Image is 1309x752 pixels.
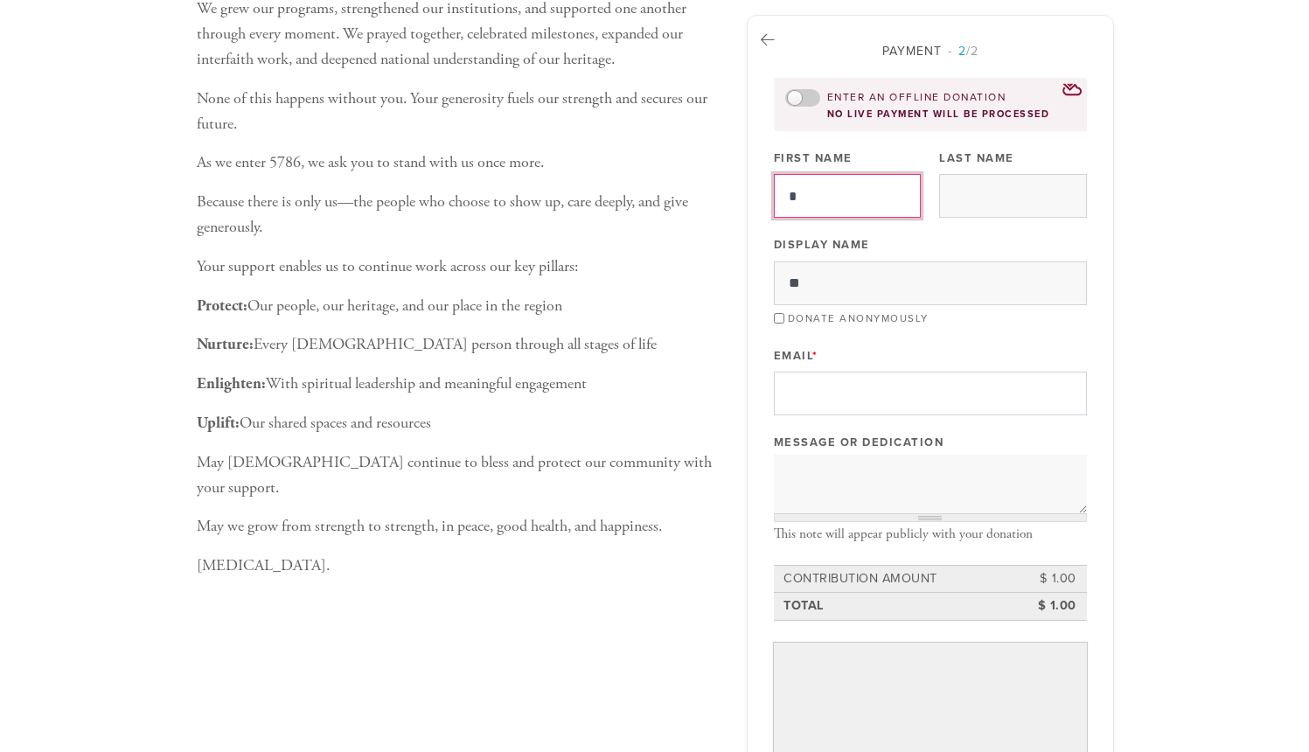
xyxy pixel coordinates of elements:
label: Display Name [774,237,870,253]
label: Message or dedication [774,435,944,450]
p: Because there is only us—the people who choose to show up, care deeply, and give generously. [197,190,720,240]
b: Uplift: [197,413,240,433]
label: Email [774,348,818,364]
p: May [DEMOGRAPHIC_DATA] continue to bless and protect our community with your support. [197,450,720,501]
p: Your support enables us to continue work across our key pillars: [197,254,720,280]
b: Protect: [197,296,247,316]
p: With spiritual leadership and meaningful engagement [197,372,720,397]
span: This field is required. [812,349,818,363]
b: Enlighten: [197,373,266,393]
td: $ 1.00 [1000,594,1079,618]
p: None of this happens without you. Your generosity fuels our strength and secures our future. [197,87,720,137]
td: Contribution Amount [781,567,1000,591]
p: Every [DEMOGRAPHIC_DATA] person through all stages of life [197,332,720,358]
span: /2 [948,44,978,59]
span: 2 [958,44,966,59]
p: As we enter 5786, we ask you to stand with us once more. [197,150,720,176]
div: no live payment will be processed [785,108,1076,120]
label: First Name [774,150,853,166]
td: $ 1.00 [1000,567,1079,591]
label: Enter an offline donation [827,90,1006,105]
div: This note will appear publicly with your donation [774,526,1087,542]
div: Payment [774,42,1087,60]
b: Nurture: [197,334,254,354]
p: May we grow from strength to strength, in peace, good health, and happiness. [197,514,720,540]
label: Donate Anonymously [788,312,929,324]
label: Last Name [939,150,1014,166]
p: Our people, our heritage, and our place in the region [197,294,720,319]
p: [MEDICAL_DATA]. [197,554,720,579]
td: Total [781,594,1000,618]
p: Our shared spaces and resources [197,411,720,436]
